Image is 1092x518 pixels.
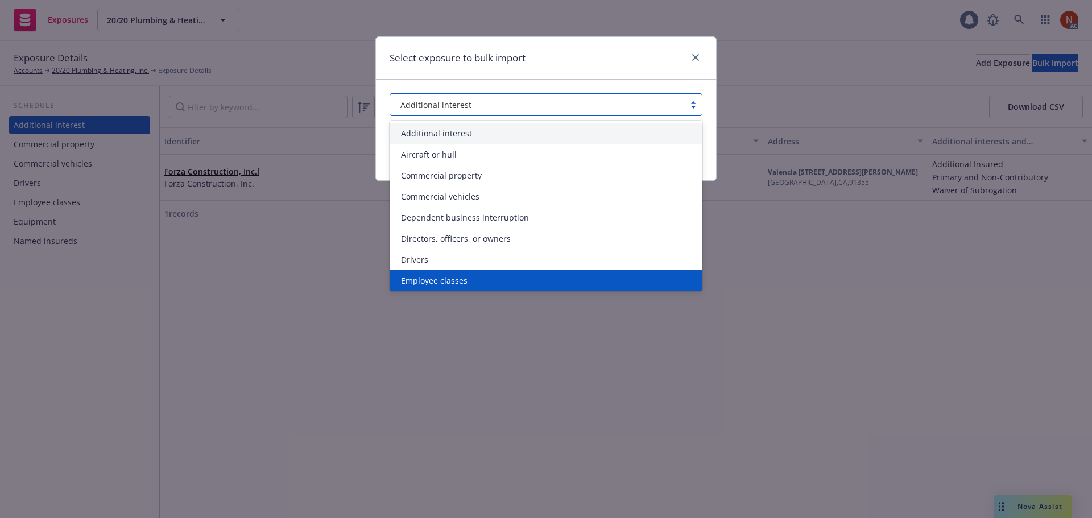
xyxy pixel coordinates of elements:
span: Additional interest [396,99,679,111]
h1: Select exposure to bulk import [390,51,526,65]
span: Dependent business interruption [401,212,529,223]
a: close [689,51,702,64]
span: Directors, officers, or owners [401,233,511,245]
span: Additional interest [400,99,471,111]
span: Aircraft or hull [401,148,457,160]
span: Commercial vehicles [401,190,479,202]
span: Commercial property [401,169,482,181]
span: Drivers [401,254,428,266]
span: Employee classes [401,275,468,287]
span: Additional interest [401,127,472,139]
